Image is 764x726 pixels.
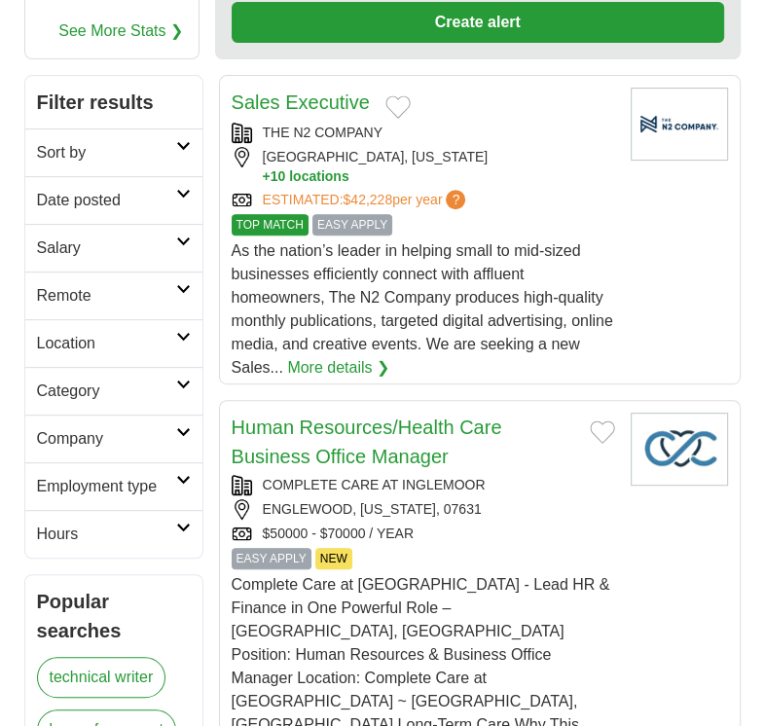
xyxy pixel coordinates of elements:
[37,657,166,698] a: technical writer
[232,548,311,569] span: EASY APPLY
[343,192,392,207] span: $42,228
[590,420,615,444] button: Add to favorite jobs
[37,523,176,546] h2: Hours
[232,2,724,43] button: Create alert
[37,475,176,498] h2: Employment type
[25,176,202,224] a: Date posted
[232,214,309,236] span: TOP MATCH
[25,462,202,510] a: Employment type
[58,19,183,43] a: See More Stats ❯
[25,319,202,367] a: Location
[37,141,176,164] h2: Sort by
[25,224,202,272] a: Salary
[25,415,202,462] a: Company
[315,548,352,569] span: NEW
[232,417,502,467] a: Human Resources/Health Care Business Office Manager
[232,91,370,113] a: Sales Executive
[232,524,615,544] div: $50000 - $70000 / YEAR
[312,214,392,236] span: EASY APPLY
[37,236,176,260] h2: Salary
[631,413,728,486] img: Company logo
[25,76,202,128] h2: Filter results
[263,167,615,186] button: +10 locations
[25,128,202,176] a: Sort by
[232,475,615,495] div: COMPLETE CARE AT INGLEMOOR
[287,356,389,380] a: More details ❯
[385,95,411,119] button: Add to favorite jobs
[263,190,470,210] a: ESTIMATED:$42,228per year?
[37,587,191,645] h2: Popular searches
[37,427,176,451] h2: Company
[446,190,465,209] span: ?
[232,499,615,520] div: ENGLEWOOD, [US_STATE], 07631
[232,242,613,376] span: As the nation’s leader in helping small to mid-sized businesses efficiently connect with affluent...
[37,189,176,212] h2: Date posted
[232,123,615,143] div: THE N2 COMPANY
[25,510,202,558] a: Hours
[263,167,271,186] span: +
[232,147,615,186] div: [GEOGRAPHIC_DATA], [US_STATE]
[37,284,176,308] h2: Remote
[37,332,176,355] h2: Location
[37,380,176,403] h2: Category
[25,367,202,415] a: Category
[631,88,728,161] img: Company logo
[25,272,202,319] a: Remote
